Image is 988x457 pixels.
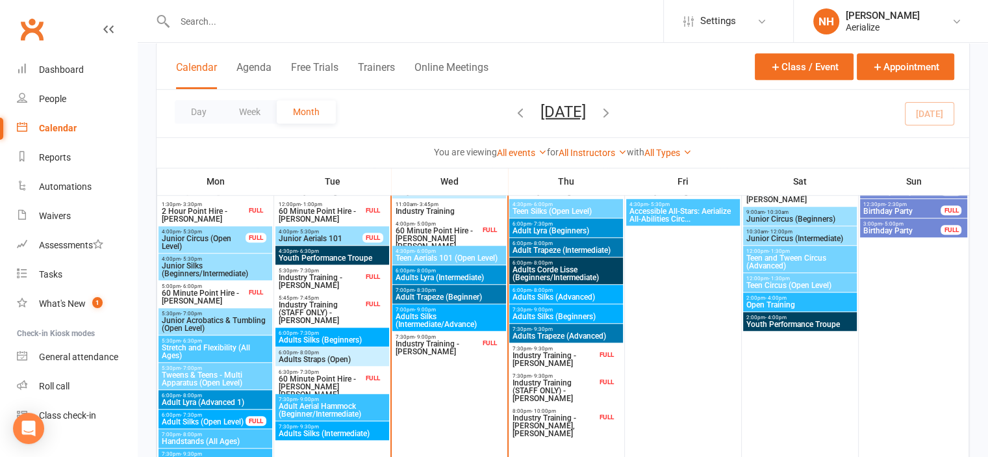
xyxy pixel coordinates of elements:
span: - 6:00pm [181,283,202,289]
span: Adults Silks (Beginners) [278,336,386,344]
button: Trainers [358,61,395,89]
span: 7:00pm [395,287,503,293]
span: 11:00am [395,202,503,207]
a: People [17,85,137,114]
span: 4:30pm [512,202,620,207]
span: 4:30pm [629,202,737,207]
span: Industry Training - [PERSON_NAME] [395,340,480,356]
span: 7:30pm [161,451,270,457]
span: - 9:00pm [414,307,436,313]
span: - 9:00pm [531,307,553,313]
span: - 6:00pm [414,248,436,254]
button: Appointment [857,53,954,80]
th: Sun [859,168,969,195]
span: 5:30pm [161,338,270,344]
span: 6:00pm [512,260,620,266]
span: - 7:30pm [298,330,319,336]
span: Industry Training [395,207,503,215]
button: Month [277,100,336,124]
span: 4:00pm [161,229,246,235]
span: 7:30pm [278,424,386,430]
th: Tue [274,168,391,195]
span: - 1:00pm [301,202,322,207]
a: Waivers [17,202,137,231]
span: Adult Trapeze (Beginner) [395,293,503,301]
div: Reports [39,152,71,163]
span: Settings [700,7,736,36]
div: FULL [596,412,617,422]
span: - 8:00pm [414,268,436,274]
a: All events [497,148,547,158]
span: - 6:30pm [298,248,319,254]
span: Birthday Party [863,188,942,196]
span: Teen and Tween Circus (Advanced) [746,254,854,270]
button: [DATE] [540,102,586,120]
span: Junior Circus (Intermediate) [746,235,854,242]
span: Birthday Party [863,227,942,235]
span: - 6:00pm [531,202,553,207]
strong: with [627,147,644,157]
span: Birthday Party [863,207,942,215]
span: Industry Training - [PERSON_NAME] [746,188,831,203]
span: 5:30pm [161,311,270,317]
span: Adults Corde Lisse (Beginners/Intermediate) [512,266,620,281]
span: 6:30pm [278,369,363,375]
button: Online Meetings [414,61,488,89]
span: - 4:00pm [765,295,787,301]
span: - 5:00pm [882,221,904,227]
span: 12:00pm [278,202,363,207]
span: Junior Aerials 101 [278,235,363,242]
div: FULL [362,272,383,281]
span: - 9:30pm [531,326,553,332]
span: - 7:45pm [298,295,319,301]
div: Dashboard [39,64,84,75]
span: 6:00pm [161,393,270,398]
div: FULL [941,225,961,235]
div: Class check-in [39,410,96,421]
span: - 5:30pm [298,229,319,235]
span: - 9:30pm [181,451,202,457]
a: All Types [644,148,692,158]
span: - 7:30pm [531,221,553,227]
span: Stretch and Flexibility (All Ages) [161,344,270,359]
span: Teen Aerials 101 (Open Level) [395,254,503,262]
div: FULL [596,350,617,359]
span: Junior Circus (Beginners) [746,215,854,223]
span: Adult Aerial Hammock (Beginner/Intermediate) [278,402,386,418]
div: FULL [246,416,266,426]
span: 1 [92,297,103,308]
span: 4:00pm [161,256,270,262]
span: 6:00pm [395,268,503,274]
span: 5:30pm [278,268,363,274]
span: - 3:30pm [181,202,202,207]
span: - 7:30pm [181,412,202,418]
span: - 9:30pm [531,373,553,379]
a: Roll call [17,372,137,401]
button: Calendar [176,61,217,89]
a: What's New1 [17,289,137,319]
span: 4:30pm [395,248,503,254]
span: - 7:00pm [181,365,202,371]
th: Mon [157,168,274,195]
span: - 4:00pm [765,315,787,320]
div: Tasks [39,269,62,280]
span: Industry Training [629,188,737,196]
span: - 5:00pm [414,221,436,227]
div: FULL [246,205,266,215]
span: Teen Circus (Open Level) [746,281,854,289]
span: Junior Silks (Beginners/Intermediate) [161,262,270,278]
span: 7:30pm [512,307,620,313]
button: Free Trials [291,61,338,89]
span: - 1:30pm [768,276,790,281]
span: 7:00pm [395,307,503,313]
th: Wed [391,168,508,195]
span: - 8:00pm [298,350,319,356]
div: FULL [596,377,617,387]
div: Aerialize [846,21,920,33]
span: Youth Performance Troupe [278,254,386,262]
span: Adults Trapeze (Advanced) [512,332,620,340]
span: Industry Training (STAFF ONLY) - [PERSON_NAME] [512,379,597,402]
span: - 2:30pm [885,202,907,207]
span: Handstands (All Ages) [161,437,270,445]
span: Accessible All-Stars: Aerialize All-Abilities Circ... [629,207,737,223]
